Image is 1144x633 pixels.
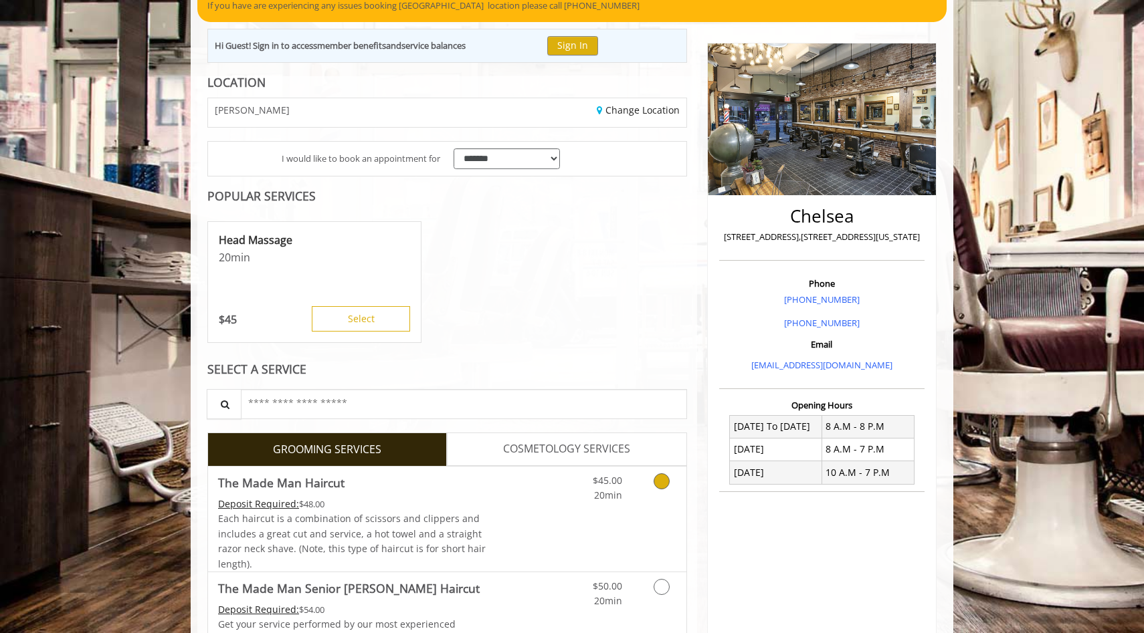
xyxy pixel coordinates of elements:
[751,359,892,371] a: [EMAIL_ADDRESS][DOMAIN_NAME]
[723,279,921,288] h3: Phone
[547,36,598,55] button: Sign In
[219,233,410,247] p: Head Massage
[317,39,386,51] b: member benefits
[730,461,822,484] td: [DATE]
[207,389,242,419] button: Service Search
[282,152,440,166] span: I would like to book an appointment for
[215,39,466,53] div: Hi Guest! Sign in to access and
[503,440,630,458] span: COSMETOLOGY SERVICES
[730,415,822,438] td: [DATE] To [DATE]
[401,39,466,51] b: service balances
[218,497,299,510] span: This service needs some Advance to be paid before we block your appointment
[723,207,921,226] h2: Chelsea
[784,293,860,305] a: [PHONE_NUMBER]
[597,104,680,116] a: Change Location
[723,340,921,349] h3: Email
[218,512,486,569] span: Each haircut is a combination of scissors and clippers and includes a great cut and service, a ho...
[312,306,410,332] button: Select
[719,400,925,410] h3: Opening Hours
[822,461,914,484] td: 10 A.M - 7 P.M
[207,74,266,90] b: LOCATION
[215,105,290,115] span: [PERSON_NAME]
[219,312,237,327] p: 45
[219,250,410,265] p: 20
[218,497,487,511] div: $48.00
[822,438,914,461] td: 8 A.M - 7 P.M
[822,415,914,438] td: 8 A.M - 8 P.M
[594,489,622,501] span: 20min
[218,473,345,492] b: The Made Man Haircut
[593,474,622,487] span: $45.00
[218,579,480,598] b: The Made Man Senior [PERSON_NAME] Haircut
[273,441,381,459] span: GROOMING SERVICES
[219,312,225,327] span: $
[593,580,622,592] span: $50.00
[784,317,860,329] a: [PHONE_NUMBER]
[207,363,687,376] div: SELECT A SERVICE
[218,602,487,617] div: $54.00
[231,250,250,265] span: min
[723,230,921,244] p: [STREET_ADDRESS],[STREET_ADDRESS][US_STATE]
[730,438,822,461] td: [DATE]
[207,188,316,204] b: POPULAR SERVICES
[594,594,622,607] span: 20min
[218,603,299,616] span: This service needs some Advance to be paid before we block your appointment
